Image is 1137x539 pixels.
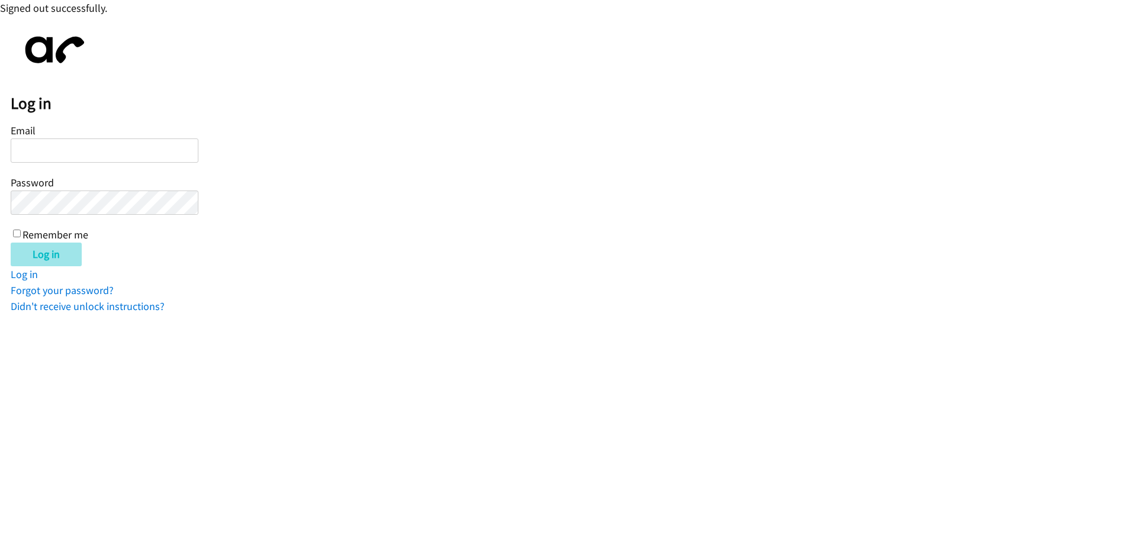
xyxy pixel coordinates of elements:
label: Email [11,124,36,137]
a: Didn't receive unlock instructions? [11,299,165,313]
h2: Log in [11,93,1137,114]
a: Forgot your password? [11,283,114,297]
img: aphone-8a226864a2ddd6a5e75d1ebefc011f4aa8f32683c2d82f3fb0802fe031f96514.svg [11,27,94,73]
a: Log in [11,267,38,281]
label: Password [11,176,54,189]
input: Log in [11,243,82,266]
label: Remember me [23,228,88,241]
